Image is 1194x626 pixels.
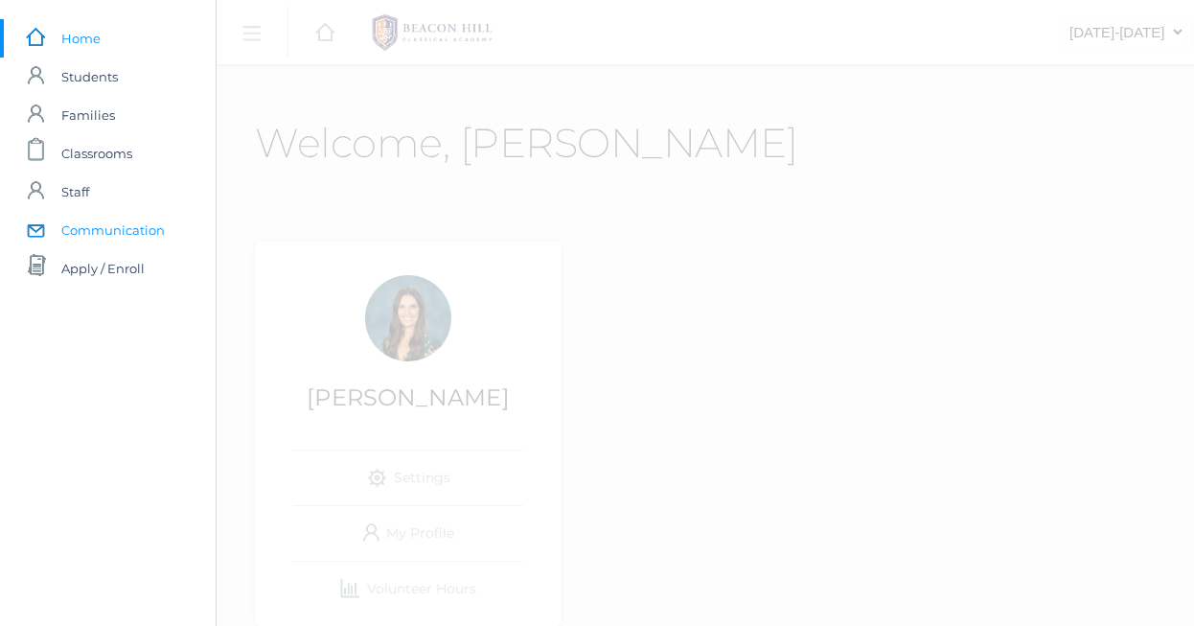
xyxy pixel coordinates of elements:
span: Communication [61,211,165,249]
span: Classrooms [61,134,132,173]
span: Students [61,58,118,96]
span: Families [61,96,115,134]
span: Home [61,19,101,58]
span: Staff [61,173,89,211]
span: Apply / Enroll [61,249,145,288]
